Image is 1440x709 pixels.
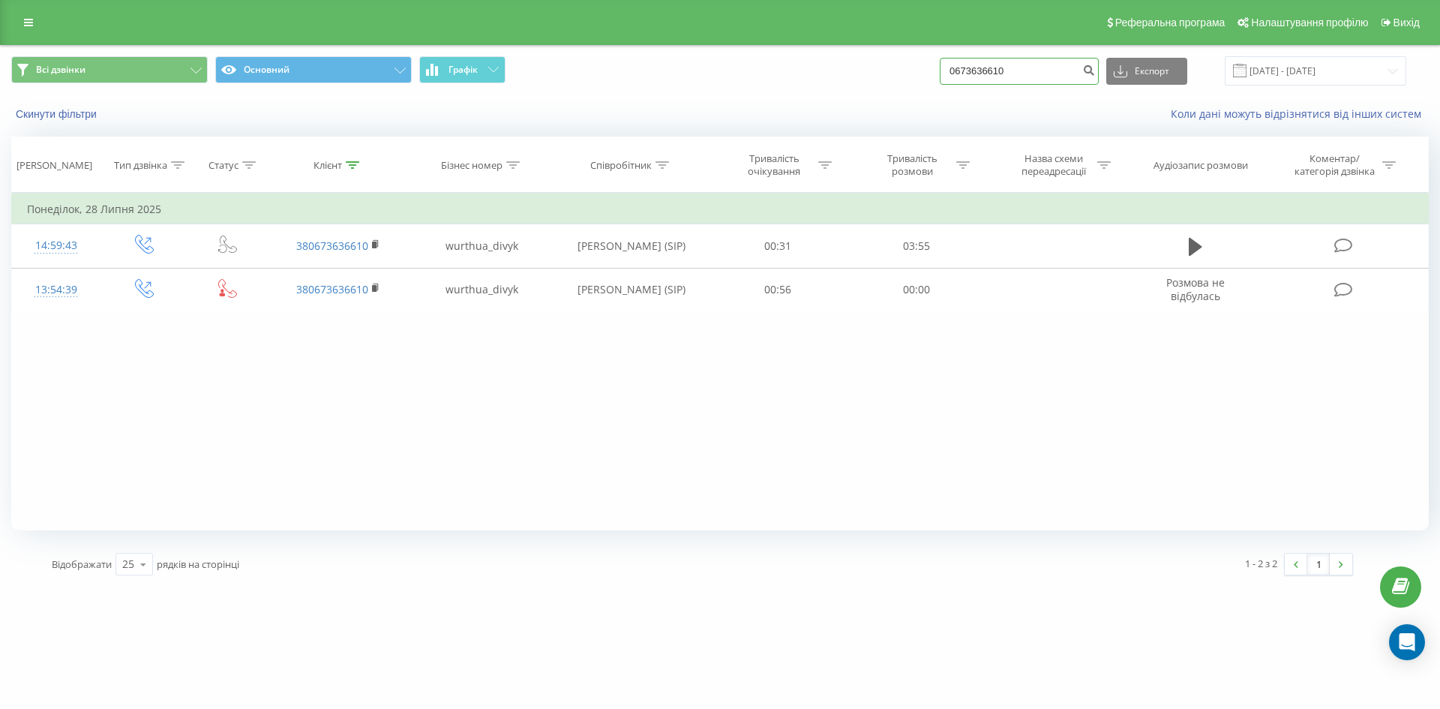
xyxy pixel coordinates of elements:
[122,557,134,572] div: 25
[590,159,652,172] div: Співробітник
[1251,17,1368,29] span: Налаштування профілю
[1393,17,1420,29] span: Вихід
[36,64,85,76] span: Всі дзвінки
[441,159,502,172] div: Бізнес номер
[313,159,342,172] div: Клієнт
[1115,17,1225,29] span: Реферальна програма
[27,231,85,260] div: 14:59:43
[1106,58,1187,85] button: Експорт
[448,65,478,75] span: Графік
[847,224,985,268] td: 03:55
[208,159,238,172] div: Статус
[709,268,847,311] td: 00:56
[114,159,167,172] div: Тип дзвінка
[410,224,554,268] td: wurthua_divyk
[1166,275,1225,303] span: Розмова не відбулась
[27,275,85,305] div: 13:54:39
[157,557,239,571] span: рядків на сторінці
[11,107,104,121] button: Скинути фільтри
[296,282,368,296] a: 380673636610
[16,159,92,172] div: [PERSON_NAME]
[1245,556,1277,571] div: 1 - 2 з 2
[1153,159,1248,172] div: Аудіозапис розмови
[872,152,952,178] div: Тривалість розмови
[296,239,368,253] a: 380673636610
[847,268,985,311] td: 00:00
[419,56,505,83] button: Графік
[410,268,554,311] td: wurthua_divyk
[553,268,709,311] td: [PERSON_NAME] (SIP)
[1013,152,1093,178] div: Назва схеми переадресації
[1307,554,1330,575] a: 1
[940,58,1099,85] input: Пошук за номером
[709,224,847,268] td: 00:31
[734,152,814,178] div: Тривалість очікування
[1171,107,1429,121] a: Коли дані можуть відрізнятися вiд інших систем
[11,56,208,83] button: Всі дзвінки
[1291,152,1378,178] div: Коментар/категорія дзвінка
[1389,624,1425,660] div: Open Intercom Messenger
[553,224,709,268] td: [PERSON_NAME] (SIP)
[215,56,412,83] button: Основний
[12,194,1429,224] td: Понеділок, 28 Липня 2025
[52,557,112,571] span: Відображати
